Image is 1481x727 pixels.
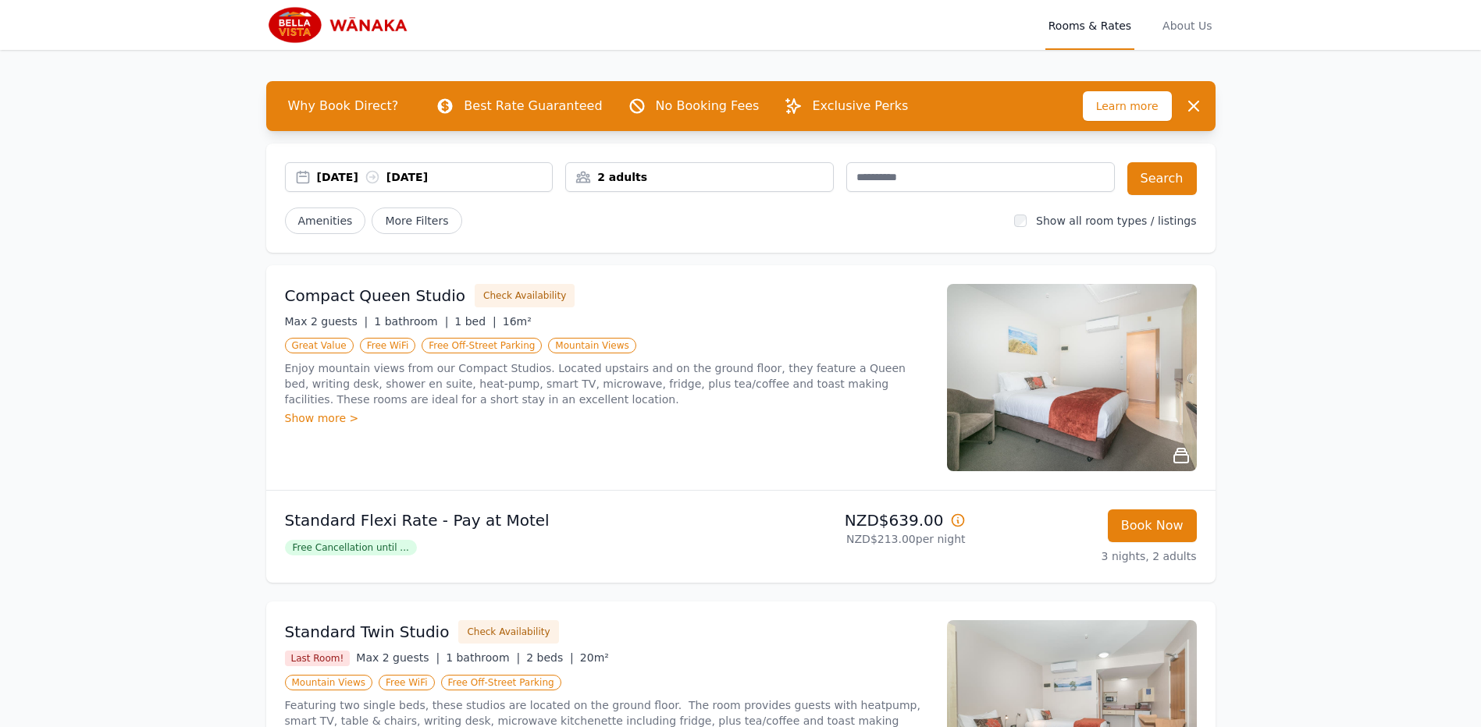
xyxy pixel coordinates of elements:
[656,97,760,115] p: No Booking Fees
[266,6,416,44] img: Bella Vista Wanaka
[276,90,411,122] span: Why Book Direct?
[285,285,466,307] h3: Compact Queen Studio
[285,540,417,555] span: Free Cancellation until ...
[475,284,575,307] button: Check Availability
[548,338,635,353] span: Mountain Views
[379,675,435,690] span: Free WiFi
[374,315,448,328] span: 1 bathroom |
[285,207,366,234] button: Amenities
[464,97,602,115] p: Best Rate Guaranteed
[1108,509,1197,542] button: Book Now
[285,621,450,643] h3: Standard Twin Studio
[285,410,928,426] div: Show more >
[285,315,368,328] span: Max 2 guests |
[978,548,1197,564] p: 3 nights, 2 adults
[580,651,609,664] span: 20m²
[1083,91,1172,121] span: Learn more
[566,169,833,185] div: 2 adults
[317,169,553,185] div: [DATE] [DATE]
[285,651,351,666] span: Last Room!
[1036,215,1196,227] label: Show all room types / listings
[458,620,558,644] button: Check Availability
[285,360,928,407] p: Enjoy mountain views from our Compact Studios. Located upstairs and on the ground floor, they fea...
[356,651,440,664] span: Max 2 guests |
[360,338,416,353] span: Free WiFi
[441,675,561,690] span: Free Off-Street Parking
[526,651,574,664] span: 2 beds |
[503,315,532,328] span: 16m²
[454,315,496,328] span: 1 bed |
[285,338,354,353] span: Great Value
[1127,162,1197,195] button: Search
[422,338,542,353] span: Free Off-Street Parking
[372,207,461,234] span: More Filters
[747,531,966,547] p: NZD$213.00 per night
[446,651,520,664] span: 1 bathroom |
[812,97,908,115] p: Exclusive Perks
[285,675,372,690] span: Mountain Views
[285,509,735,531] p: Standard Flexi Rate - Pay at Motel
[747,509,966,531] p: NZD$639.00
